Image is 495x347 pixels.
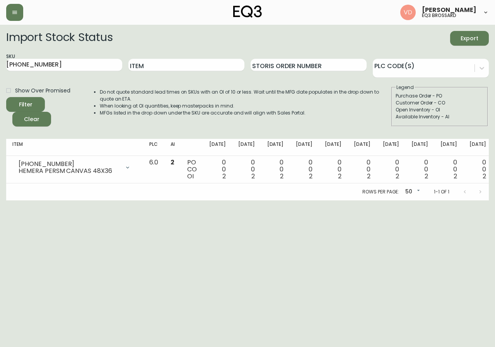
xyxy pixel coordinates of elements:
div: 0 0 [209,159,226,180]
div: 0 0 [325,159,341,180]
span: OI [187,172,194,181]
div: 0 0 [238,159,255,180]
p: Rows per page: [362,188,399,195]
th: [DATE] [434,139,463,156]
span: Export [456,34,483,43]
th: [DATE] [319,139,348,156]
span: 2 [396,172,399,181]
legend: Legend [396,84,415,91]
th: [DATE] [232,139,261,156]
div: [PHONE_NUMBER]HEMERA PERSM CANVAS 48X36 [12,159,137,176]
span: Clear [19,115,45,124]
th: [DATE] [261,139,290,156]
span: 2 [251,172,255,181]
span: 2 [171,158,174,167]
img: 34cbe8de67806989076631741e6a7c6b [400,5,416,20]
span: 2 [367,172,370,181]
span: 2 [222,172,226,181]
div: 0 0 [411,159,428,180]
div: Available Inventory - AI [396,113,484,120]
th: [DATE] [290,139,319,156]
span: 2 [454,172,457,181]
h2: Import Stock Status [6,31,113,46]
th: [DATE] [405,139,434,156]
th: [DATE] [377,139,406,156]
button: Filter [6,97,45,112]
span: [PERSON_NAME] [422,7,476,13]
div: 0 0 [296,159,312,180]
div: Purchase Order - PO [396,92,484,99]
th: AI [164,139,181,156]
div: 0 0 [440,159,457,180]
div: 0 0 [267,159,284,180]
span: 2 [483,172,486,181]
div: Filter [19,100,32,109]
div: PO CO [187,159,197,180]
span: 2 [280,172,283,181]
th: Item [6,139,143,156]
div: HEMERA PERSM CANVAS 48X36 [19,168,120,174]
img: logo [233,5,262,18]
span: Show Over Promised [15,87,70,95]
h5: eq3 brossard [422,13,456,18]
th: PLC [143,139,164,156]
p: 1-1 of 1 [434,188,449,195]
li: MFGs listed in the drop down under the SKU are accurate and will align with Sales Portal. [100,109,391,116]
div: 50 [402,186,422,198]
th: [DATE] [203,139,232,156]
li: Do not quote standard lead times on SKUs with an OI of 10 or less. Wait until the MFG date popula... [100,89,391,103]
span: 2 [309,172,312,181]
div: 0 0 [469,159,486,180]
li: When looking at OI quantities, keep masterpacks in mind. [100,103,391,109]
div: Customer Order - CO [396,99,484,106]
div: [PHONE_NUMBER] [19,161,120,168]
td: 6.0 [143,156,164,183]
th: [DATE] [463,139,492,156]
button: Export [450,31,489,46]
div: 0 0 [383,159,399,180]
button: Clear [12,112,51,126]
span: 2 [338,172,341,181]
div: 0 0 [354,159,370,180]
th: [DATE] [348,139,377,156]
span: 2 [425,172,428,181]
div: Open Inventory - OI [396,106,484,113]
